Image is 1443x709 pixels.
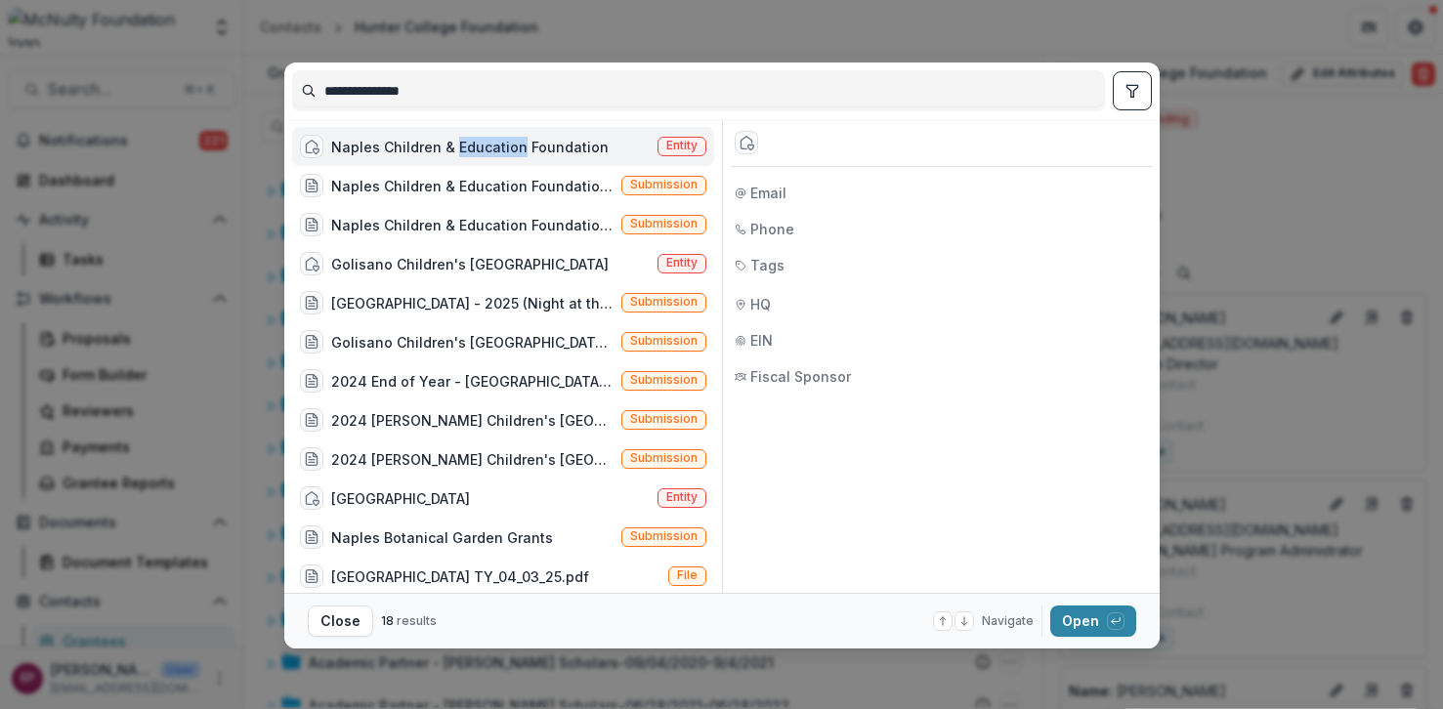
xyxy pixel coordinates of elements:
[331,215,614,235] div: Naples Children & Education Foundation - [PERSON_NAME] Events - 2025 (Inkind donation)
[331,488,470,509] div: [GEOGRAPHIC_DATA]
[630,451,698,465] span: Submission
[630,373,698,387] span: Submission
[750,366,851,387] span: Fiscal Sponsor
[677,568,698,582] span: File
[331,371,614,392] div: 2024 End of Year - [GEOGRAPHIC_DATA] Children & Education Foundation
[630,295,698,309] span: Submission
[630,334,698,348] span: Submission
[331,254,609,274] div: Golisano Children's [GEOGRAPHIC_DATA]
[750,219,794,239] span: Phone
[331,332,614,353] div: Golisano Children's [GEOGRAPHIC_DATA] - 2024
[750,183,786,203] span: Email
[666,490,698,504] span: Entity
[331,527,553,548] div: Naples Botanical Garden Grants
[630,412,698,426] span: Submission
[331,176,614,196] div: Naples Children & Education Foundation Grants
[397,613,437,628] span: results
[666,256,698,270] span: Entity
[381,613,394,628] span: 18
[1113,71,1152,110] button: toggle filters
[308,605,373,637] button: Close
[331,137,609,157] div: Naples Children & Education Foundation
[630,217,698,230] span: Submission
[331,566,589,587] div: [GEOGRAPHIC_DATA] TY_04_03_25.pdf
[750,255,785,275] span: Tags
[331,449,614,470] div: 2024 [PERSON_NAME] Children's [GEOGRAPHIC_DATA]
[1050,605,1136,637] button: Open
[750,294,771,314] span: HQ
[331,293,614,313] div: [GEOGRAPHIC_DATA] - 2025 (Night at the Museum)
[750,330,773,351] span: EIN
[331,410,614,431] div: 2024 [PERSON_NAME] Children's [GEOGRAPHIC_DATA]
[666,139,698,152] span: Entity
[630,529,698,543] span: Submission
[630,178,698,191] span: Submission
[982,612,1034,630] span: Navigate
